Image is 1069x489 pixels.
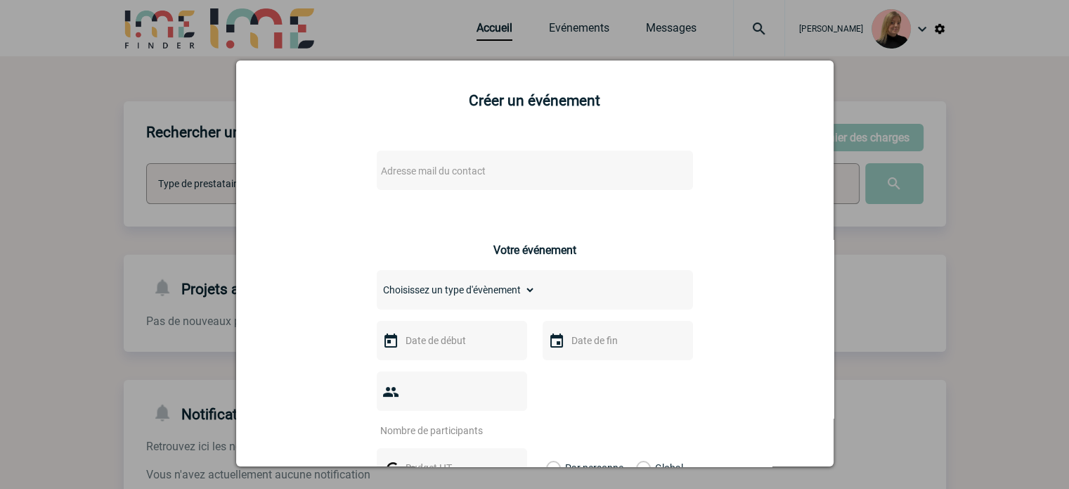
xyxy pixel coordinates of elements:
[381,165,486,177] span: Adresse mail du contact
[493,243,576,257] h3: Votre événement
[254,92,816,109] h2: Créer un événement
[546,448,562,488] label: Par personne
[402,459,499,477] input: Budget HT
[402,331,499,350] input: Date de début
[568,331,665,350] input: Date de fin
[377,421,509,440] input: Nombre de participants
[636,448,645,488] label: Global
